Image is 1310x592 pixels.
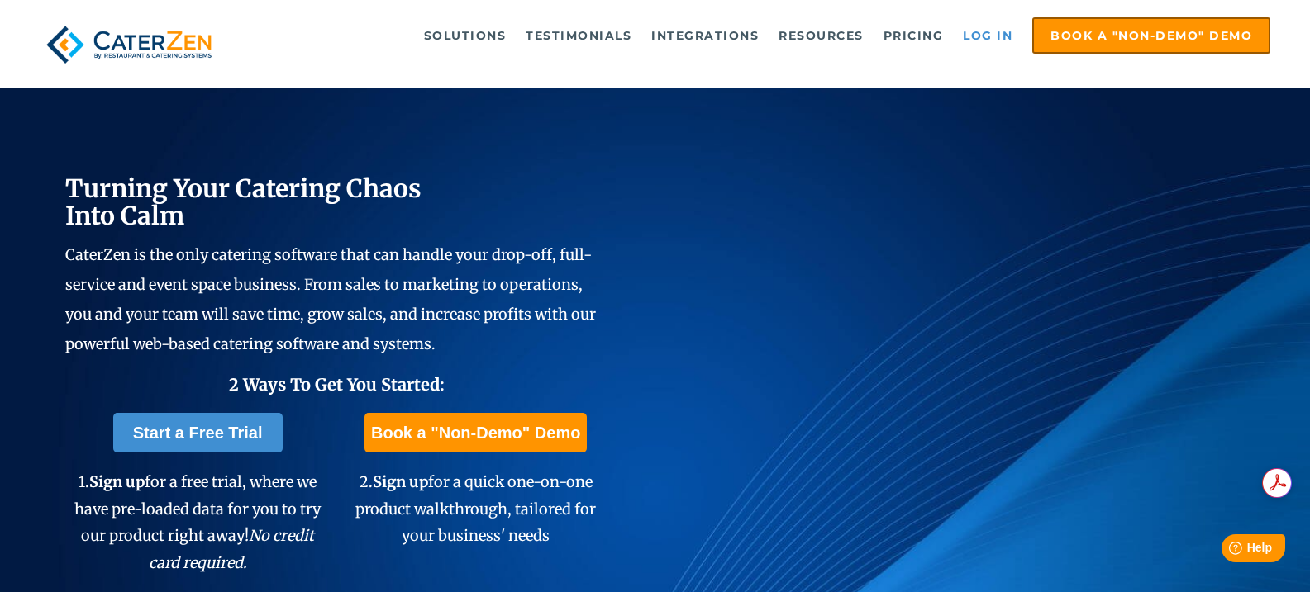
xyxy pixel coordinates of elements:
[74,472,321,571] span: 1. for a free trial, where we have pre-loaded data for you to try our product right away!
[65,245,596,353] span: CaterZen is the only catering software that can handle your drop-off, full-service and event spac...
[250,17,1270,54] div: Navigation Menu
[40,17,218,72] img: caterzen
[416,19,515,52] a: Solutions
[355,472,596,545] span: 2. for a quick one-on-one product walkthrough, tailored for your business' needs
[770,19,872,52] a: Resources
[517,19,640,52] a: Testimonials
[373,472,428,491] span: Sign up
[1032,17,1270,54] a: Book a "Non-Demo" Demo
[364,413,587,452] a: Book a "Non-Demo" Demo
[113,413,283,452] a: Start a Free Trial
[643,19,767,52] a: Integrations
[1163,528,1292,574] iframe: Help widget launcher
[89,472,145,491] span: Sign up
[229,374,445,395] span: 2 Ways To Get You Started:
[955,19,1021,52] a: Log in
[875,19,952,52] a: Pricing
[65,173,422,231] span: Turning Your Catering Chaos Into Calm
[149,526,315,571] em: No credit card required.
